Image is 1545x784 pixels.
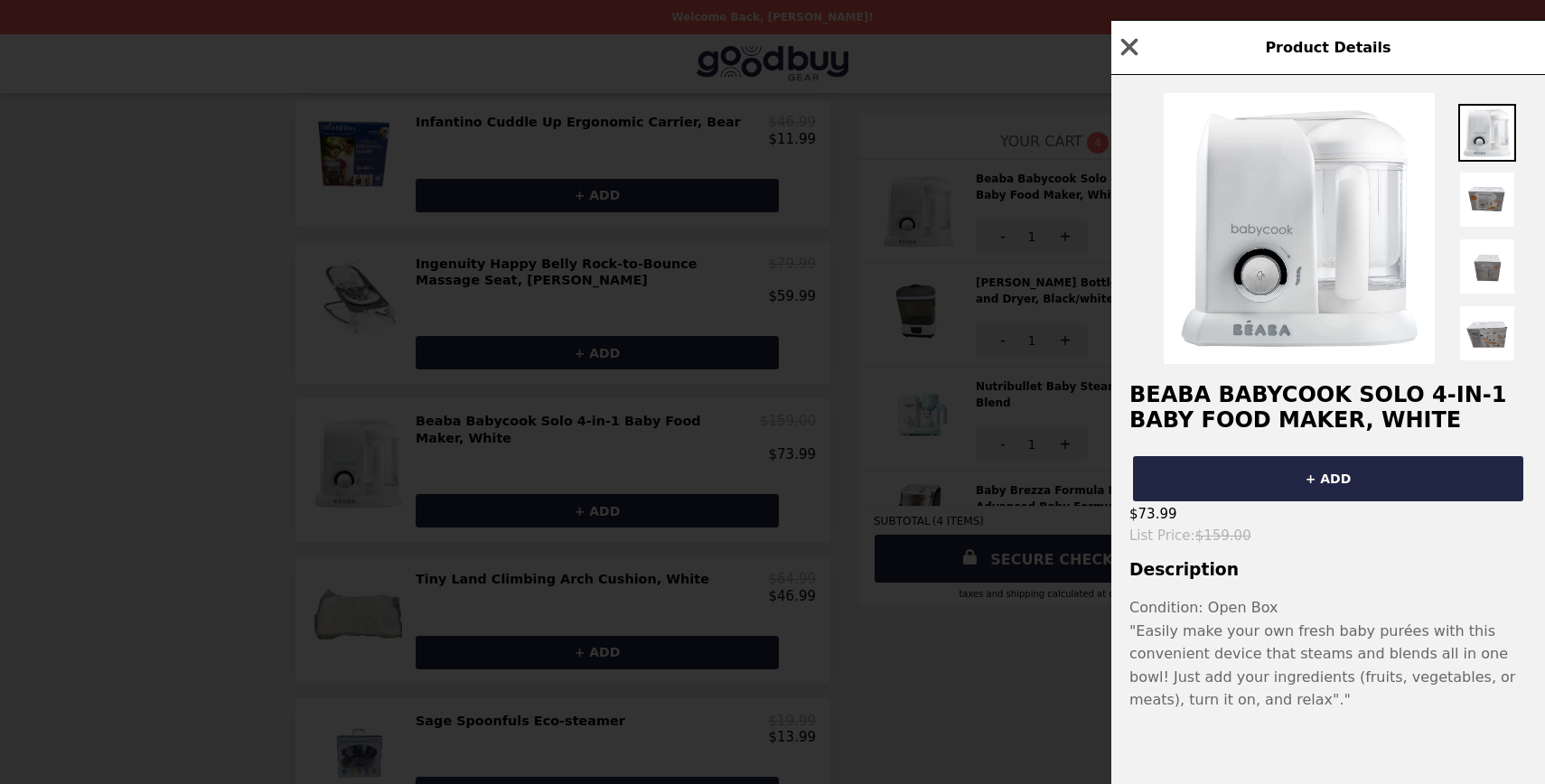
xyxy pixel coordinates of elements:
button: + ADD [1133,456,1523,501]
img: Thumbnail 1 [1458,104,1516,162]
div: $73.99 [1111,501,1545,527]
p: List Price : [1111,523,1269,548]
p: Condition: Open Box [1129,596,1527,620]
h2: Beaba Babycook Solo 4-in-1 Baby Food Maker, White [1111,382,1545,433]
img: Thumbnail 4 [1458,304,1516,362]
p: "Easily make your own fresh baby purées with this convenient device that steams and blends all in... [1129,620,1527,712]
img: Thumbnail 2 [1458,171,1516,229]
span: Product Details [1265,39,1390,56]
span: $159.00 [1195,527,1251,544]
h3: Description [1111,560,1545,579]
img: Thumbnail 3 [1458,238,1516,295]
img: Default Title [1164,93,1435,364]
